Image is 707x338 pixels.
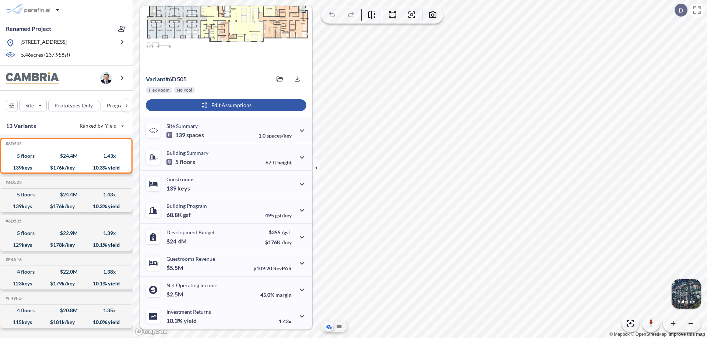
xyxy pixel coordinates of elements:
[166,203,207,209] p: Building Program
[25,102,34,109] p: Site
[324,322,333,331] button: Aerial View
[277,159,292,166] span: height
[282,239,292,245] span: /key
[101,100,140,111] button: Program
[4,141,22,146] h5: Click to copy the code
[166,238,188,245] p: $24.4M
[105,122,117,129] span: Yield
[267,132,292,139] span: spaces/key
[166,158,195,166] p: 5
[253,265,292,271] p: $109.20
[166,176,194,182] p: Guestrooms
[275,212,292,218] span: gsf/key
[265,159,292,166] p: 67
[679,7,683,14] p: D
[166,264,184,271] p: $5.5M
[21,51,70,59] p: 5.46 acres ( 237,958 sf)
[166,309,211,315] p: Investment Returns
[275,292,292,298] span: margin
[19,100,47,111] button: Site
[107,102,127,109] p: Program
[149,87,169,93] p: Flex Room
[272,159,276,166] span: ft
[166,317,197,324] p: 10.3%
[166,123,198,129] p: Site Summary
[74,120,129,132] button: Ranked by Yield
[146,75,187,83] p: # 6d505
[6,25,51,33] p: Renamed Project
[273,265,292,271] span: RevPAR
[177,87,192,93] p: No Pool
[186,131,204,139] span: spaces
[265,239,292,245] p: $176K
[335,322,344,331] button: Site Plan
[282,229,290,235] span: /gsf
[265,212,292,218] p: 495
[54,102,93,109] p: Prototypes Only
[184,317,197,324] span: yield
[21,38,67,47] p: [STREET_ADDRESS]
[609,332,630,337] a: Mapbox
[279,318,292,324] p: 1.43x
[265,229,292,235] p: $355
[166,282,217,288] p: Net Operating Income
[6,121,36,130] p: 13 Variants
[669,332,705,337] a: Improve this map
[183,211,191,218] span: gsf
[6,72,59,84] img: BrandImage
[146,75,165,82] span: Variant
[100,72,112,84] img: user logo
[166,150,208,156] p: Building Summary
[4,257,22,262] h5: Click to copy the code
[135,327,167,336] a: Mapbox homepage
[4,296,22,301] h5: Click to copy the code
[166,229,215,235] p: Development Budget
[166,256,215,262] p: Guestrooms Revenue
[258,132,292,139] p: 1.0
[678,299,695,305] p: Satellite
[672,279,701,309] img: Switcher Image
[48,100,99,111] button: Prototypes Only
[166,291,184,298] p: $2.5M
[166,185,190,192] p: 139
[4,180,22,185] h5: Click to copy the code
[4,218,22,224] h5: Click to copy the code
[146,99,306,111] button: Edit Assumptions
[631,332,666,337] a: OpenStreetMap
[166,131,204,139] p: 139
[177,185,190,192] span: keys
[672,279,701,309] button: Switcher ImageSatellite
[260,292,292,298] p: 45.0%
[180,158,195,166] span: floors
[166,211,191,218] p: 68.8K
